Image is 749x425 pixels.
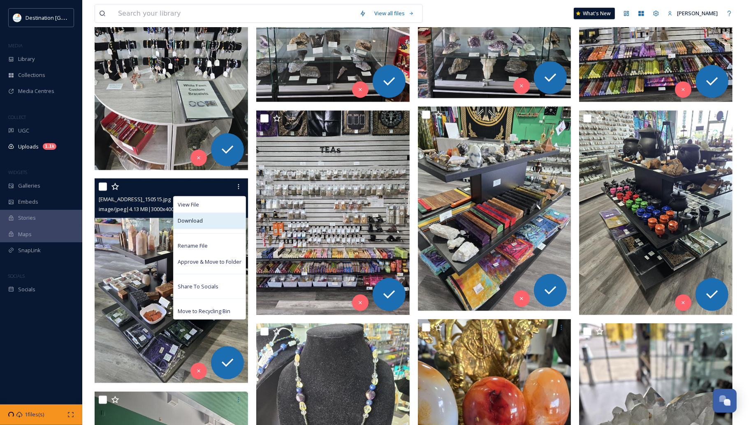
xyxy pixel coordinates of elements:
[178,283,218,290] span: Share To Socials
[8,42,23,49] span: MEDIA
[18,286,35,293] span: Socials
[114,5,355,23] input: Search your library
[178,201,199,209] span: View File
[99,205,177,213] span: image/jpeg | 4.13 MB | 3000 x 4000
[18,87,54,95] span: Media Centres
[18,127,29,135] span: UGC
[8,273,25,279] span: SOCIALS
[18,198,38,206] span: Embeds
[8,169,27,175] span: WIDGETS
[18,214,36,222] span: Stories
[663,5,722,21] a: [PERSON_NAME]
[713,389,737,413] button: Open Chat
[370,5,418,21] a: View all files
[178,217,203,225] span: Download
[18,143,39,151] span: Uploads
[99,195,171,203] span: [EMAIL_ADDRESS]_150515.jpg
[18,182,40,190] span: Galleries
[178,242,208,250] span: Rename File
[95,179,248,383] img: ext_1759437963.670977_shawn@Inspyritmetaphysical.com-20250430_150515.jpg
[43,143,56,150] div: 1.1k
[18,246,41,254] span: SnapLink
[18,55,35,63] span: Library
[26,14,107,21] span: Destination [GEOGRAPHIC_DATA]
[574,8,615,19] a: What's New
[256,111,410,315] img: ext_1759437961.46967_shawn@Inspyritmetaphysical.com-20250430_150432.jpg
[18,71,45,79] span: Collections
[178,307,230,315] span: Move to Recycling Bin
[18,230,32,238] span: Maps
[677,9,718,17] span: [PERSON_NAME]
[579,111,733,315] img: ext_1759437956.95839_shawn@Inspyritmetaphysical.com-20250430_150414.jpg
[13,14,21,22] img: download.png
[8,114,26,120] span: COLLECT
[418,107,571,311] img: ext_1759437957.451598_shawn@Inspyritmetaphysical.com-20250430_150421.jpg
[178,258,241,266] span: Approve & Move to Folder
[25,411,44,418] span: 1 files(s)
